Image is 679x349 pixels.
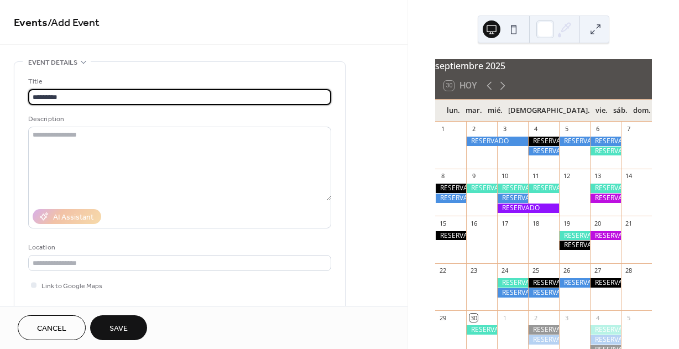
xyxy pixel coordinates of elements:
div: RESERVADO [528,137,559,146]
div: 3 [562,314,571,322]
div: 23 [469,267,478,275]
div: RESERVADO [590,194,621,203]
div: 14 [624,172,633,180]
div: 3 [500,125,509,133]
div: RESERVADO [528,335,559,345]
div: 29 [438,314,447,322]
div: 27 [593,267,602,275]
div: vie. [593,100,610,122]
div: 25 [531,267,540,275]
div: RESERVADO [528,278,559,288]
div: 13 [593,172,602,180]
div: 4 [531,125,540,133]
div: RESERVADO [590,231,621,241]
div: RESERVADO [435,194,466,203]
div: 2 [531,314,540,322]
button: Save [90,315,147,340]
div: 19 [562,219,571,227]
div: RESERVADO [497,204,559,213]
div: RESERVADO [466,184,497,193]
div: RESERVADO [528,184,559,193]
div: 8 [438,172,447,180]
div: lun. [444,100,463,122]
span: / Add Event [48,12,100,34]
div: 2 [469,125,478,133]
div: RESERVADO [590,325,621,335]
div: [DEMOGRAPHIC_DATA]. [505,100,593,122]
div: 21 [624,219,633,227]
div: Description [28,113,329,125]
div: RESERVADO [497,278,528,288]
div: RESERVADO [559,231,590,241]
span: Event details [28,57,77,69]
button: Cancel [18,315,86,340]
div: 5 [624,314,633,322]
div: RESERVADO [559,137,590,146]
div: 9 [469,172,478,180]
div: 16 [469,219,478,227]
div: RESERVADO [590,147,621,156]
div: RESERVADO [497,184,528,193]
div: RESERVADO [497,288,528,298]
span: Cancel [37,323,66,335]
div: 17 [500,219,509,227]
div: 4 [593,314,602,322]
div: 18 [531,219,540,227]
div: Title [28,76,329,87]
div: 1 [500,314,509,322]
div: Location [28,242,329,253]
div: RESERVADO [590,184,621,193]
div: RESERVADO [435,184,466,193]
div: 5 [562,125,571,133]
div: 24 [500,267,509,275]
div: 1 [438,125,447,133]
div: septiembre 2025 [435,59,652,72]
div: 11 [531,172,540,180]
span: Link to Google Maps [41,280,102,292]
div: mar. [463,100,485,122]
div: 28 [624,267,633,275]
div: RESERVADO [466,137,528,146]
div: 30 [469,314,478,322]
div: RESERVADO [559,241,590,250]
div: 12 [562,172,571,180]
div: dom. [630,100,654,122]
div: RESERVADO [528,147,559,156]
div: RESERVADO [466,325,497,335]
div: 10 [500,172,509,180]
div: 22 [438,267,447,275]
div: 26 [562,267,571,275]
div: RESERVADO [528,288,559,298]
span: Save [109,323,128,335]
div: mié. [485,100,505,122]
div: RESERVADO [528,325,559,335]
div: RESERVADO [435,231,466,241]
div: 15 [438,219,447,227]
a: Events [14,12,48,34]
div: 6 [593,125,602,133]
div: 20 [593,219,602,227]
div: RESERVADO [590,278,621,288]
div: sáb. [610,100,630,122]
div: RESERVADO [590,335,621,345]
div: RESERVADO [590,137,621,146]
div: RESERVADO [497,194,528,203]
div: Event color [28,304,111,316]
div: RESERVADO [559,278,590,288]
div: 7 [624,125,633,133]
